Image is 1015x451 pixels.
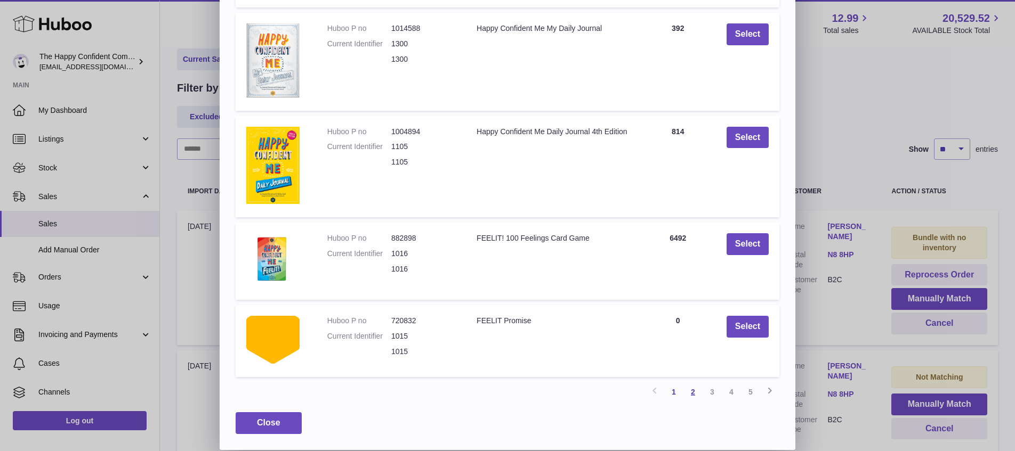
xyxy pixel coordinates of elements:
dd: 720832 [391,316,455,326]
td: 6492 [640,223,716,300]
button: Close [236,412,302,434]
button: Select [727,233,769,255]
button: Select [727,23,769,45]
img: Happy Confident Me My Daily Journal [246,23,300,97]
td: 392 [640,13,716,110]
td: 814 [640,116,716,218]
td: 0 [640,305,716,377]
dd: 1015 [391,331,455,341]
dd: 1015 [391,347,455,357]
dd: 882898 [391,233,455,243]
dt: Current Identifier [327,249,391,259]
div: FEELIT! 100 Feelings Card Game [477,233,630,243]
dt: Huboo P no [327,316,391,326]
div: Happy Confident Me Daily Journal 4th Edition [477,127,630,137]
button: Select [727,127,769,149]
a: 3 [703,382,722,401]
dd: 1300 [391,39,455,49]
dt: Huboo P no [327,233,391,243]
button: Select [727,316,769,338]
a: 1 [664,382,683,401]
dd: 1105 [391,142,455,152]
dt: Huboo P no [327,23,391,34]
span: Close [257,418,280,427]
dt: Current Identifier [327,331,391,341]
img: FEELIT! 100 Feelings Card Game [246,233,300,286]
a: 5 [741,382,760,401]
div: Happy Confident Me My Daily Journal [477,23,630,34]
dd: 1016 [391,264,455,274]
img: Happy Confident Me Daily Journal 4th Edition [246,127,300,204]
img: FEELIT Promise [246,316,300,364]
dt: Current Identifier [327,39,391,49]
dd: 1016 [391,249,455,259]
dt: Current Identifier [327,142,391,152]
dd: 1300 [391,54,455,64]
a: 2 [683,382,703,401]
a: 4 [722,382,741,401]
dd: 1105 [391,157,455,167]
dt: Huboo P no [327,127,391,137]
div: FEELIT Promise [477,316,630,326]
dd: 1004894 [391,127,455,137]
dd: 1014588 [391,23,455,34]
